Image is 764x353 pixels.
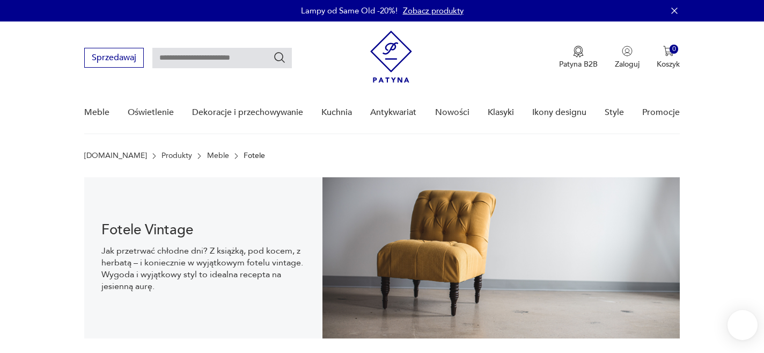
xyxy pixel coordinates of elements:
[321,92,352,133] a: Kuchnia
[101,224,305,236] h1: Fotele Vintage
[657,59,680,69] p: Koszyk
[370,92,416,133] a: Antykwariat
[273,51,286,64] button: Szukaj
[728,310,758,340] iframe: Smartsupp widget button
[559,46,598,69] a: Ikona medaluPatyna B2B
[128,92,174,133] a: Oświetlenie
[663,46,674,56] img: Ikona koszyka
[207,152,229,160] a: Meble
[84,55,144,62] a: Sprzedawaj
[101,245,305,292] p: Jak przetrwać chłodne dni? Z książką, pod kocem, z herbatą – i koniecznie w wyjątkowym fotelu vin...
[657,46,680,69] button: 0Koszyk
[161,152,192,160] a: Produkty
[615,46,640,69] button: Zaloguj
[670,45,679,54] div: 0
[559,59,598,69] p: Patyna B2B
[84,92,109,133] a: Meble
[84,48,144,68] button: Sprzedawaj
[435,92,469,133] a: Nowości
[642,92,680,133] a: Promocje
[615,59,640,69] p: Zaloguj
[244,152,265,160] p: Fotele
[622,46,633,56] img: Ikonka użytkownika
[192,92,303,133] a: Dekoracje i przechowywanie
[532,92,586,133] a: Ikony designu
[403,5,464,16] a: Zobacz produkty
[322,177,680,338] img: 9275102764de9360b0b1aa4293741aa9.jpg
[370,31,412,83] img: Patyna - sklep z meblami i dekoracjami vintage
[605,92,624,133] a: Style
[84,152,147,160] a: [DOMAIN_NAME]
[559,46,598,69] button: Patyna B2B
[573,46,584,57] img: Ikona medalu
[301,5,398,16] p: Lampy od Same Old -20%!
[488,92,514,133] a: Klasyki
